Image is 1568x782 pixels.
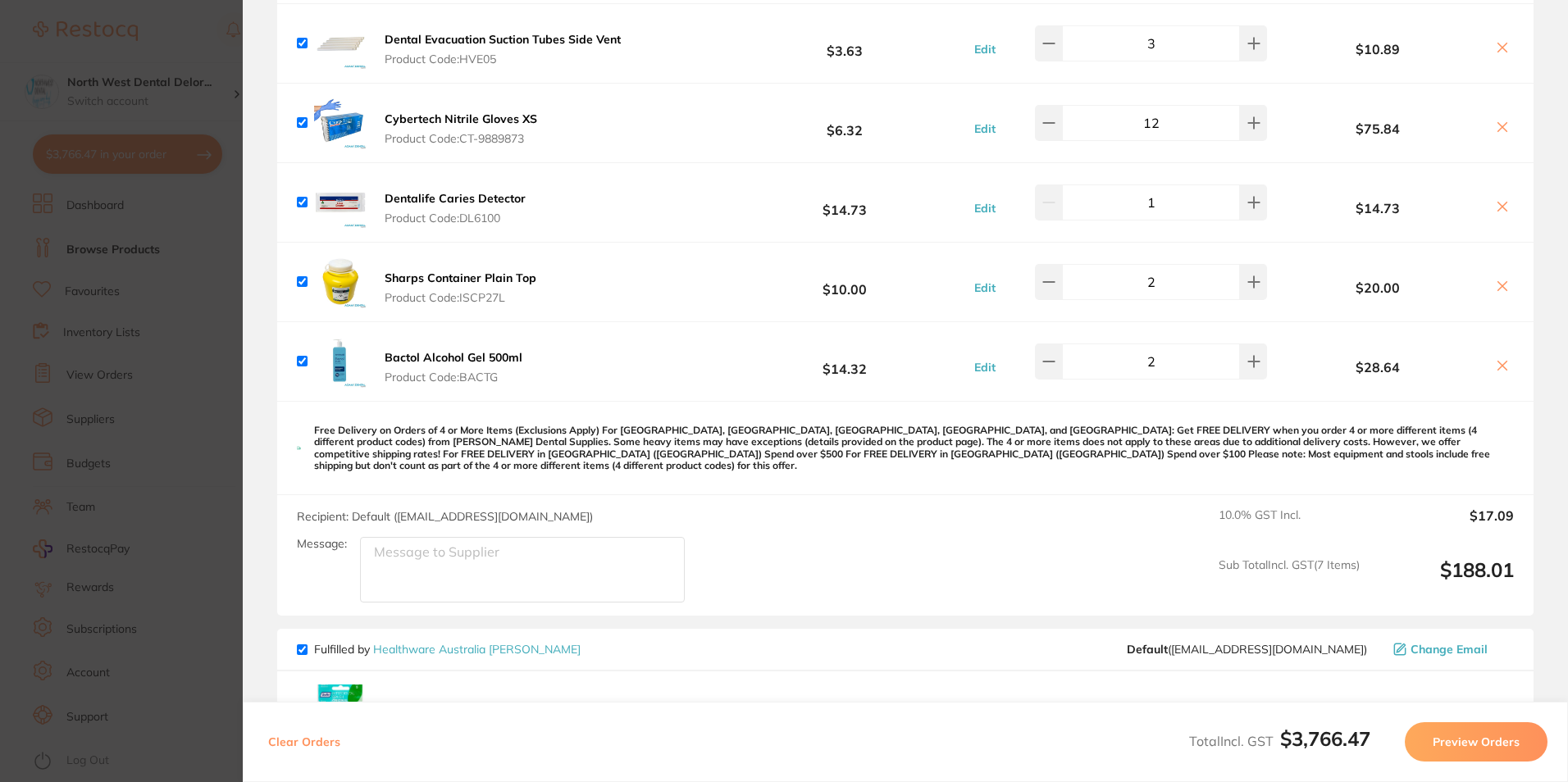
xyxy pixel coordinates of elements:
b: $6.32 [722,107,966,138]
b: $20.00 [1270,280,1484,295]
button: Edit [969,360,1001,375]
b: Dental Evacuation Suction Tubes Side Vent [385,32,621,47]
img: bDlla3pxaQ [314,335,367,388]
span: Change Email [1411,643,1488,656]
b: $75.84 [1270,121,1484,136]
button: Edit [969,42,1001,57]
img: bmk1OWI2eA [314,17,367,70]
span: Product Code: ISCP27L [385,291,536,304]
output: $17.09 [1373,508,1514,544]
button: Dentalife Caries Detector Product Code:DL6100 [380,191,531,225]
button: Edit [969,280,1001,295]
span: Product Code: BACTG [385,371,522,384]
img: cnRybjcwbQ [314,684,367,769]
b: $10.89 [1270,42,1484,57]
b: $14.73 [722,187,966,217]
b: $14.32 [722,346,966,376]
button: Bactol Alcohol Gel 500ml Product Code:BACTG [380,350,527,384]
b: $28.64 [1270,360,1484,375]
img: eTg5ZzJ2bA [314,97,367,149]
a: Healthware Australia [PERSON_NAME] [373,642,581,657]
b: Dentalife Caries Detector [385,191,526,206]
button: Change Email [1388,642,1514,657]
span: Total Incl. GST [1189,733,1370,749]
button: Dental Evacuation Suction Tubes Side Vent Product Code:HVE05 [380,32,626,66]
span: Sub Total Incl. GST ( 7 Items) [1219,558,1360,603]
p: Fulfilled by [314,643,581,656]
label: Message: [297,537,347,551]
button: Clear Orders [263,722,345,762]
img: emhvbGdwMA [314,176,367,229]
b: Bactol Alcohol Gel 500ml [385,350,522,365]
span: Recipient: Default ( [EMAIL_ADDRESS][DOMAIN_NAME] ) [297,509,593,524]
output: $188.01 [1373,558,1514,603]
span: Product Code: HVE05 [385,52,621,66]
b: $3,766.47 [1280,726,1370,751]
b: Sharps Container Plain Top [385,271,536,285]
button: Preview Orders [1405,722,1547,762]
span: Product Code: DL6100 [385,211,526,225]
span: info@healthwareaustralia.com.au [1127,643,1367,656]
b: $10.00 [722,266,966,297]
b: $14.73 [1270,201,1484,216]
button: Sharps Container Plain Top Product Code:ISCP27L [380,271,541,305]
button: Edit [969,121,1001,136]
p: Free Delivery on Orders of 4 or More Items (Exclusions Apply) For [GEOGRAPHIC_DATA], [GEOGRAPHIC_... [314,425,1514,472]
b: Default [1127,642,1168,657]
b: $3.63 [722,28,966,58]
button: Cybertech Nitrile Gloves XS Product Code:CT-9889873 [380,111,542,146]
span: Product Code: CT-9889873 [385,132,537,145]
span: 10.0 % GST Incl. [1219,508,1360,544]
b: Cybertech Nitrile Gloves XS [385,111,537,126]
img: djN2eWpxcA [314,256,367,308]
button: Edit [969,201,1001,216]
